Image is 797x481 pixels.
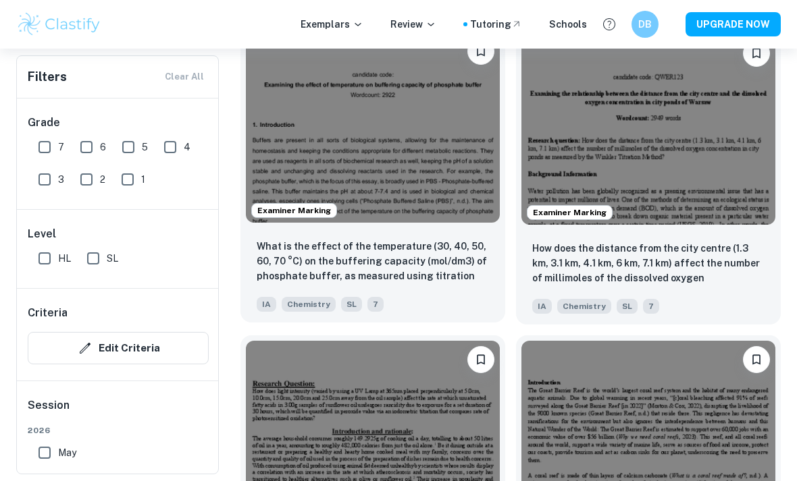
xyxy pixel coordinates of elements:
[100,140,106,154] span: 6
[257,239,489,285] p: What is the effect of the temperature (30, 40, 50, 60, 70 °C) on the buffering capacity (mol/dm3)...
[686,12,781,36] button: UPGRADE NOW
[28,424,209,436] span: 2026
[557,299,611,314] span: Chemistry
[743,40,770,67] button: Bookmark
[638,17,653,32] h6: DB
[257,297,276,312] span: IA
[521,34,775,225] img: Chemistry IA example thumbnail: How does the distance from the city cent
[743,346,770,373] button: Bookmark
[246,32,500,223] img: Chemistry IA example thumbnail: What is the effect of the temperature (3
[28,226,209,242] h6: Level
[390,17,436,32] p: Review
[341,297,362,312] span: SL
[301,17,363,32] p: Exemplars
[549,17,587,32] a: Schools
[28,115,209,131] h6: Grade
[532,241,765,287] p: How does the distance from the city centre (1.3 km, 3.1 km, 4.1 km, 6 km, 7.1 km) affect the numb...
[28,67,67,86] h6: Filters
[240,29,505,324] a: Examiner MarkingBookmarkWhat is the effect of the temperature (30, 40, 50, 60, 70 °C) on the buff...
[142,140,148,154] span: 5
[470,17,522,32] a: Tutoring
[100,172,105,187] span: 2
[184,140,190,154] span: 4
[252,204,336,217] span: Examiner Marking
[28,397,209,424] h6: Session
[58,251,71,266] span: HL
[58,140,64,154] span: 7
[528,206,612,219] span: Examiner Marking
[467,346,494,373] button: Bookmark
[632,11,659,38] button: DB
[141,172,145,187] span: 1
[107,251,118,266] span: SL
[532,299,552,314] span: IA
[28,332,209,364] button: Edit Criteria
[617,299,638,314] span: SL
[598,13,621,36] button: Help and Feedback
[282,297,336,312] span: Chemistry
[16,11,102,38] img: Clastify logo
[367,297,384,312] span: 7
[643,299,659,314] span: 7
[28,305,68,321] h6: Criteria
[516,29,781,324] a: Examiner MarkingBookmarkHow does the distance from the city centre (1.3 km, 3.1 km, 4.1 km, 6 km,...
[467,38,494,65] button: Bookmark
[58,172,64,187] span: 3
[58,445,76,460] span: May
